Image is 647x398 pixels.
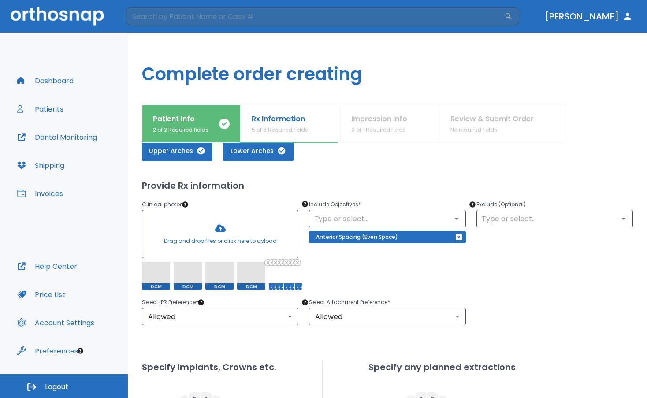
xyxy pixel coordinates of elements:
[12,256,82,277] button: Help Center
[309,199,465,210] p: Include Objectives *
[12,183,68,204] button: Invoices
[450,212,463,225] button: Open
[12,340,83,361] button: Preferences
[142,297,298,308] p: Select IPR Preference *
[153,114,208,124] p: Patient Info
[197,298,205,306] div: Tooltip anchor
[479,212,630,225] input: Type or select...
[368,361,516,374] h2: Specify any planned extractions
[12,70,79,91] button: Dashboard
[12,126,102,148] button: Dental Monitoring
[142,140,212,161] button: Upper Arches
[541,8,636,24] button: [PERSON_NAME]
[12,155,70,176] button: Shipping
[272,283,276,290] span: JPEG
[223,140,294,161] button: Lower Arches
[469,201,476,208] div: Tooltip anchor
[252,126,308,134] p: 5 of 6 Required fields
[11,7,104,25] img: Orthosnap
[316,232,398,242] p: Anterior Spacing (Even Space)
[295,283,298,290] span: JPEG
[309,297,465,308] p: Select Attachment Preference *
[617,212,630,225] button: Open
[12,98,69,119] button: Patients
[280,283,283,290] span: JPEG
[45,382,68,392] span: Logout
[301,298,309,306] div: Tooltip anchor
[142,199,298,210] p: Clinical photos *
[476,199,633,210] p: Exclude (Optional)
[12,312,100,333] button: Account Settings
[269,283,272,290] span: JPEG
[287,283,291,290] span: JPEG
[309,308,465,325] div: Allowed
[142,179,633,192] h2: Provide Rx information
[142,308,298,325] div: Allowed
[291,283,294,290] span: JPEG
[301,200,309,208] div: Tooltip anchor
[142,361,276,374] h2: Specify Implants, Crowns etc.
[312,212,463,225] input: Type or select...
[128,33,647,105] h1: Complete order creating
[298,283,302,290] span: JPEG
[252,114,308,124] p: Rx Information
[276,283,280,290] span: JPEG
[232,146,285,156] span: Lower Arches
[284,283,287,290] span: JPEG
[181,201,189,208] div: Tooltip anchor
[76,347,84,355] div: Tooltip anchor
[126,7,504,25] input: Search by Patient Name or Case #
[153,126,208,134] p: 2 of 2 Required fields
[151,146,204,156] span: Upper Arches
[12,284,71,305] button: Price List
